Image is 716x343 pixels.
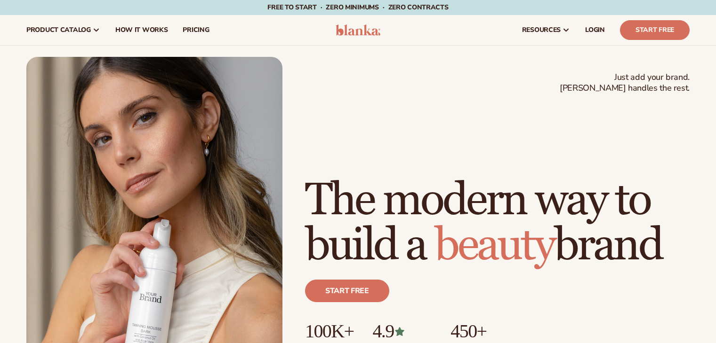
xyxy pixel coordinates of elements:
[560,72,690,94] span: Just add your brand. [PERSON_NAME] handles the rest.
[522,26,561,34] span: resources
[305,321,354,342] p: 100K+
[115,26,168,34] span: How It Works
[585,26,605,34] span: LOGIN
[305,280,389,302] a: Start free
[183,26,209,34] span: pricing
[578,15,612,45] a: LOGIN
[434,218,554,273] span: beauty
[451,321,522,342] p: 450+
[620,20,690,40] a: Start Free
[108,15,176,45] a: How It Works
[336,24,380,36] img: logo
[19,15,108,45] a: product catalog
[372,321,432,342] p: 4.9
[305,178,690,268] h1: The modern way to build a brand
[267,3,448,12] span: Free to start · ZERO minimums · ZERO contracts
[175,15,217,45] a: pricing
[515,15,578,45] a: resources
[26,26,91,34] span: product catalog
